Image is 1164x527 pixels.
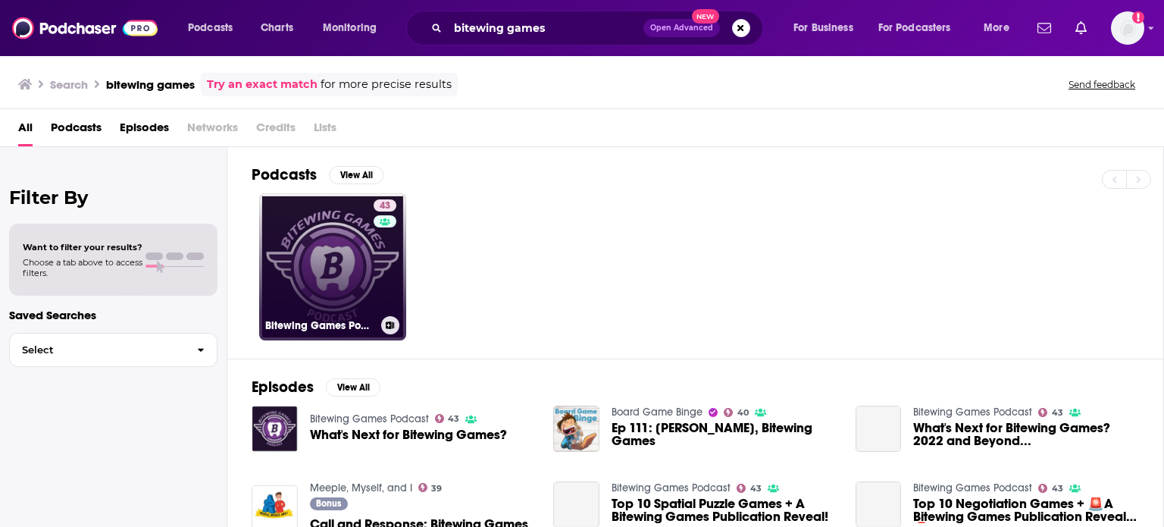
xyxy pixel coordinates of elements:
span: Choose a tab above to access filters. [23,257,142,278]
button: Open AdvancedNew [643,19,720,37]
img: Ep 111: Nick Murray, Bitewing Games [553,406,599,452]
span: Select [10,345,185,355]
input: Search podcasts, credits, & more... [448,16,643,40]
button: View All [326,378,380,397]
a: EpisodesView All [252,378,380,397]
a: Ep 111: Nick Murray, Bitewing Games [612,422,837,447]
button: Show profile menu [1111,11,1144,45]
a: What's Next for Bitewing Games? 2022 and Beyond... [856,406,902,452]
button: View All [329,166,383,184]
a: Try an exact match [207,76,318,93]
a: 43 [1038,408,1063,417]
a: 43Bitewing Games Podcast [259,193,406,340]
a: Board Game Binge [612,406,702,419]
button: Send feedback [1064,78,1140,91]
a: Bitewing Games Podcast [612,482,731,494]
a: Charts [251,16,302,40]
a: PodcastsView All [252,165,383,184]
a: Bitewing Games Podcast [913,482,1032,494]
span: 43 [448,416,459,422]
a: 43 [1038,484,1063,493]
h3: Bitewing Games Podcast [265,319,375,332]
span: Ep 111: [PERSON_NAME], Bitewing Games [612,422,837,447]
span: Bonus [316,499,341,508]
h2: Filter By [9,187,217,209]
a: Podcasts [51,115,102,146]
button: Select [9,333,217,367]
a: Show notifications dropdown [1069,15,1093,41]
a: Bitewing Games Podcast [310,413,429,425]
span: 43 [1052,409,1063,416]
a: Meeple, Myself, and I [310,482,412,494]
button: open menu [868,16,973,40]
a: What's Next for Bitewing Games? [310,428,507,441]
a: All [18,115,33,146]
span: Logged in as N0elleB7 [1111,11,1144,45]
a: 43 [435,414,460,423]
button: open menu [973,16,1028,40]
a: Show notifications dropdown [1031,15,1057,41]
span: 40 [737,409,749,416]
span: For Business [793,17,853,39]
a: Episodes [120,115,169,146]
span: 43 [1052,485,1063,492]
img: User Profile [1111,11,1144,45]
span: 43 [380,199,390,214]
h3: bitewing games [106,77,195,92]
a: 43 [374,199,396,212]
span: 43 [750,485,762,492]
span: Credits [256,115,296,146]
span: More [984,17,1009,39]
a: Top 10 Spatial Puzzle Games + A Bitewing Games Publication Reveal! [612,497,837,523]
img: What's Next for Bitewing Games? [252,406,298,452]
div: Search podcasts, credits, & more... [421,11,778,45]
span: Want to filter your results? [23,242,142,253]
span: Networks [187,115,238,146]
span: Lists [314,115,336,146]
span: for more precise results [321,76,452,93]
a: Top 10 Negotiation Games + 🚨A Bitewing Games Publication Reveal!🚨 [913,497,1139,523]
a: What's Next for Bitewing Games? 2022 and Beyond... [913,422,1139,447]
a: 43 [737,484,762,493]
span: Monitoring [323,17,377,39]
h3: Search [50,77,88,92]
a: 40 [724,408,749,417]
svg: Add a profile image [1132,11,1144,24]
span: Podcasts [188,17,233,39]
button: open menu [312,16,396,40]
span: 39 [431,485,442,492]
h2: Episodes [252,378,314,397]
a: Bitewing Games Podcast [913,406,1032,419]
a: 39 [418,483,443,492]
span: Open Advanced [650,24,713,32]
span: New [692,9,719,24]
img: Podchaser - Follow, Share and Rate Podcasts [12,14,158,42]
button: open menu [783,16,872,40]
p: Saved Searches [9,308,217,322]
span: For Podcasters [878,17,951,39]
button: open menu [177,16,252,40]
h2: Podcasts [252,165,317,184]
span: Charts [261,17,293,39]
